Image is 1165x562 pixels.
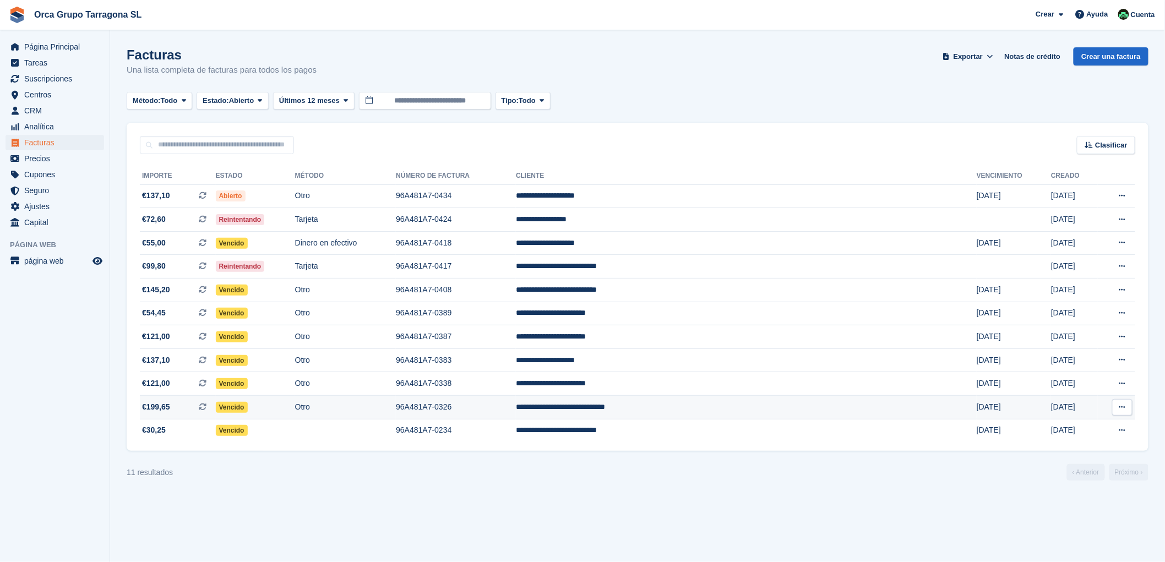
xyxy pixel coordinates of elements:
td: Otro [295,372,396,396]
span: Capital [24,215,90,230]
th: Vencimiento [977,167,1051,185]
td: [DATE] [1051,325,1098,349]
td: 96A481A7-0424 [396,208,516,232]
td: [DATE] [1051,372,1098,396]
td: [DATE] [1051,255,1098,279]
a: Vista previa de la tienda [91,254,104,268]
span: Vencido [216,308,248,319]
span: €55,00 [142,237,166,249]
span: Precios [24,151,90,166]
span: Página Principal [24,39,90,54]
span: €121,00 [142,378,170,389]
td: Otro [295,325,396,349]
a: Orca Grupo Tarragona SL [30,6,146,24]
a: menu [6,87,104,102]
td: 96A481A7-0326 [396,396,516,419]
span: Vencido [216,238,248,249]
td: Tarjeta [295,255,396,279]
span: Método: [133,95,161,106]
span: Cupones [24,167,90,182]
th: Creado [1051,167,1098,185]
td: [DATE] [977,325,1051,349]
td: [DATE] [1051,348,1098,372]
span: Vencido [216,285,248,296]
a: menu [6,183,104,198]
td: 96A481A7-0418 [396,231,516,255]
td: Otro [295,348,396,372]
span: €199,65 [142,401,170,413]
a: menu [6,119,104,134]
span: Abierto [229,95,254,106]
a: menu [6,167,104,182]
span: Centros [24,87,90,102]
td: Otro [295,184,396,208]
td: Dinero en efectivo [295,231,396,255]
span: Crear [1036,9,1054,20]
td: [DATE] [1051,279,1098,302]
td: 96A481A7-0338 [396,372,516,396]
span: Facturas [24,135,90,150]
td: [DATE] [977,396,1051,419]
td: 96A481A7-0389 [396,302,516,325]
span: Vencido [216,425,248,436]
td: [DATE] [977,184,1051,208]
span: Vencido [216,331,248,342]
button: Últimos 12 meses [273,92,355,110]
span: €99,80 [142,260,166,272]
td: [DATE] [1051,419,1098,442]
span: Cuenta [1131,9,1155,20]
a: Anterior [1067,464,1105,481]
td: Otro [295,279,396,302]
td: [DATE] [977,302,1051,325]
a: menu [6,71,104,86]
th: Método [295,167,396,185]
th: Estado [216,167,295,185]
td: [DATE] [977,419,1051,442]
span: Vencido [216,378,248,389]
span: Analítica [24,119,90,134]
td: [DATE] [977,372,1051,396]
span: Vencido [216,355,248,366]
a: Notas de crédito [1000,47,1065,66]
a: menu [6,151,104,166]
span: Todo [519,95,536,106]
td: 96A481A7-0387 [396,325,516,349]
span: Reintentando [216,214,265,225]
span: Estado: [203,95,229,106]
span: €145,20 [142,284,170,296]
p: Una lista completa de facturas para todos los pagos [127,64,317,77]
td: [DATE] [1051,396,1098,419]
span: Tareas [24,55,90,70]
th: Importe [140,167,216,185]
td: Otro [295,302,396,325]
button: Tipo: Todo [496,92,551,110]
td: Otro [295,396,396,419]
td: [DATE] [1051,302,1098,325]
button: Estado: Abierto [197,92,269,110]
td: [DATE] [1051,231,1098,255]
th: Cliente [516,167,977,185]
a: menu [6,39,104,54]
span: €72,60 [142,214,166,225]
a: menu [6,103,104,118]
span: página web [24,253,90,269]
td: 96A481A7-0383 [396,348,516,372]
td: [DATE] [977,279,1051,302]
a: menu [6,135,104,150]
span: Ayuda [1087,9,1108,20]
span: Página web [10,239,110,250]
h1: Facturas [127,47,317,62]
span: €137,10 [142,354,170,366]
span: Tipo: [502,95,519,106]
a: menu [6,55,104,70]
span: €30,25 [142,424,166,436]
td: 96A481A7-0408 [396,279,516,302]
td: [DATE] [977,231,1051,255]
td: Tarjeta [295,208,396,232]
span: €137,10 [142,190,170,201]
div: 11 resultados [127,467,173,478]
span: Suscripciones [24,71,90,86]
a: menú [6,253,104,269]
span: €121,00 [142,331,170,342]
td: 96A481A7-0234 [396,419,516,442]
